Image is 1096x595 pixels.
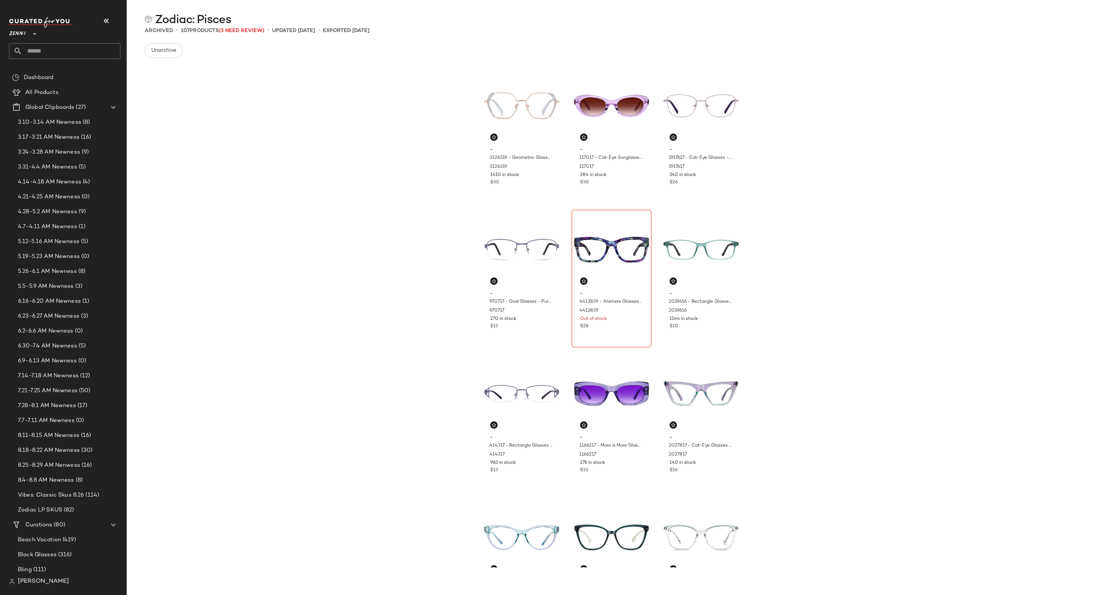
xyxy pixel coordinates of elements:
[664,356,738,431] img: 2027817-eyeglasses-front-view.jpg
[669,443,732,449] span: 2027817 - Cat-Eye Glasses - Lavender - Plastic
[318,26,320,35] span: •
[181,27,264,35] div: Products
[18,357,77,365] span: 6.9-6.13 AM Newness
[151,48,176,54] span: Unarchive
[579,443,642,449] span: 1166217 - More is More Glasses - Purple - Plastic
[18,536,61,544] span: Beach Vacation
[267,26,269,35] span: •
[18,178,81,186] span: 4.14-4.18 AM Newness
[25,103,74,112] span: Global Clipboards
[77,163,86,171] span: (5)
[79,372,90,380] span: (12)
[18,148,80,157] span: 3.24-3.28 AM Newness
[84,491,99,500] span: (114)
[18,551,57,559] span: Black Glasses
[18,476,74,485] span: 8.4-8.8 AM Newness
[18,342,77,350] span: 6.30-7.4 AM Newness
[9,25,26,39] span: Zenni
[664,500,738,575] img: 7839324-eyeglasses-front-view.jpg
[484,500,559,575] img: 2030017-eyeglasses-front-view.jpg
[25,88,59,97] span: All Products
[77,357,86,365] span: (0)
[579,299,642,305] span: 4413839 - Alamere Glasses - Cosmic - Acetate
[579,308,598,314] span: 4413839
[484,356,559,431] img: 414317-eyeglasses-front-view.jpg
[79,237,88,246] span: (5)
[671,423,675,427] img: svg%3e
[9,579,15,585] img: svg%3e
[664,68,738,144] img: 1917617-eyeglasses-front-view.jpg
[81,297,89,306] span: (1)
[580,467,588,474] span: $33
[57,551,72,559] span: (316)
[18,133,79,142] span: 3.17-3.21 AM Newness
[155,13,231,28] span: Zodiac: Pisces
[79,312,88,321] span: (3)
[670,172,696,179] span: 240 in stock
[18,252,80,261] span: 5.19-5.23 AM Newness
[670,179,678,186] span: $26
[579,155,642,161] span: 117017 - Cat-Eye Sunglasses - Purple - Acetate
[18,237,79,246] span: 5.12-5.16 AM Newness
[18,267,77,276] span: 5.26-6.1 AM Newness
[489,451,505,458] span: 414317
[580,316,607,322] span: Out of stock
[145,43,183,58] button: Unarchive
[671,279,675,283] img: svg%3e
[62,506,74,514] span: (82)
[580,460,605,466] span: 276 in stock
[18,297,81,306] span: 6.16-6.20 AM Newness
[18,506,62,514] span: Zodiac LP SKUS
[489,164,507,170] span: 3226319
[77,267,85,276] span: (8)
[671,135,675,139] img: svg%3e
[582,279,586,283] img: svg%3e
[80,252,89,261] span: (0)
[18,402,76,410] span: 7.28-8.1 AM Newness
[18,193,80,201] span: 4.21-4.25 AM Newness
[490,147,553,153] span: -
[490,323,498,330] span: $13
[489,308,504,314] span: 970717
[574,356,649,431] img: 1166217-sunglasses-front-view.jpg
[18,461,80,470] span: 8.25-8.29 AM Nenwess
[77,223,85,231] span: (1)
[669,451,687,458] span: 2027817
[582,423,586,427] img: svg%3e
[492,423,496,427] img: svg%3e
[78,387,91,395] span: (50)
[669,308,687,314] span: 2019616
[669,164,684,170] span: 1917617
[574,68,649,144] img: 117017-sunglasses-front-view.jpg
[580,434,643,441] span: -
[489,299,552,305] span: 970717 - Oval Glasses - Purple - Mixed
[18,577,69,586] span: [PERSON_NAME]
[176,26,178,35] span: •
[145,16,152,23] img: svg%3e
[18,416,75,425] span: 7.7-7.11 AM Newness
[32,566,46,574] span: (111)
[490,434,553,441] span: -
[18,163,77,171] span: 3.31-4.4 AM Newness
[18,387,78,395] span: 7.21-7.25 AM Newness
[80,148,89,157] span: (9)
[18,431,79,440] span: 8.11-8.15 AM Newness
[9,17,72,28] img: cfy_white_logo.C9jOOHJF.svg
[490,290,553,297] span: -
[582,567,586,571] img: svg%3e
[52,521,65,529] span: (80)
[323,27,369,35] p: Exported [DATE]
[484,212,559,287] img: 970717-eyeglasses-front-view.jpg
[580,323,588,330] span: $28
[18,491,84,500] span: Vibes: Classic Skus 8.26
[18,566,32,574] span: Bling
[79,431,91,440] span: (16)
[489,443,552,449] span: 414317 - Rectangle Glasses - Purple - Mixed
[490,460,516,466] span: 963 in stock
[24,73,53,82] span: Dashboard
[670,290,733,297] span: -
[12,74,19,81] img: svg%3e
[580,179,589,186] span: $30
[671,567,675,571] img: svg%3e
[580,172,607,179] span: 284 in stock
